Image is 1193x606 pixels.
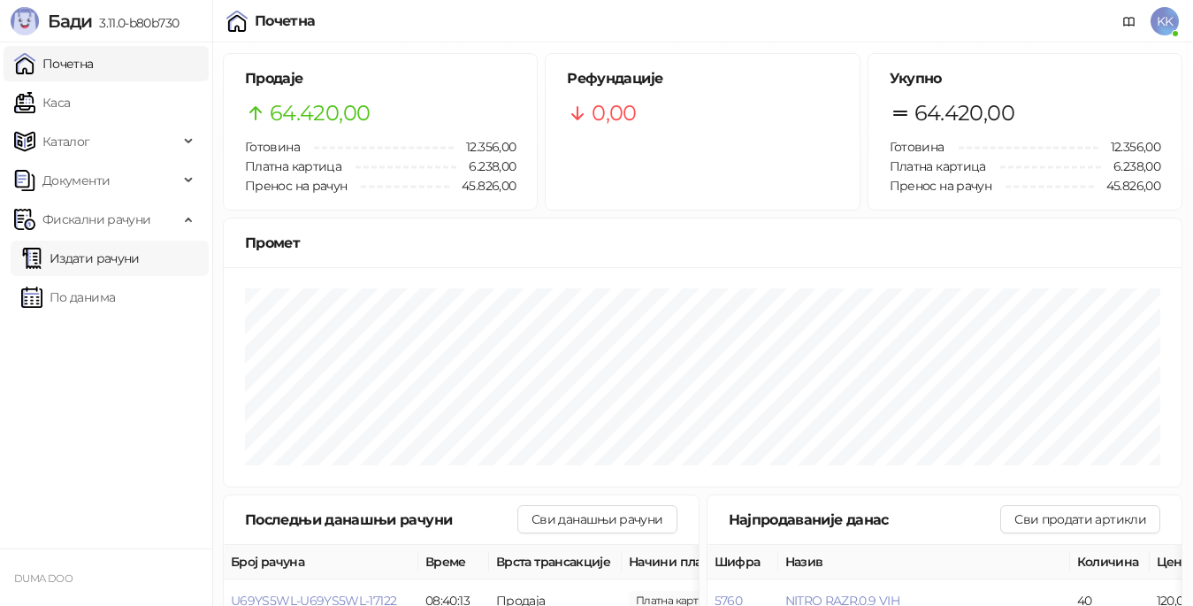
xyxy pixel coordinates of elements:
span: 3.11.0-b80b730 [92,15,179,31]
h5: Продаје [245,68,516,89]
span: Документи [42,163,110,198]
span: KK [1151,7,1179,35]
div: Почетна [255,14,316,28]
span: 64.420,00 [914,96,1014,130]
span: Платна картица [890,158,986,174]
small: DUMA DOO [14,572,73,585]
img: Logo [11,7,39,35]
button: Сви данашњи рачуни [517,505,677,533]
th: Шифра [707,545,778,579]
span: 45.826,00 [1094,176,1160,196]
th: Начини плаћања [622,545,799,579]
span: 12.356,00 [454,137,516,157]
a: Каса [14,85,70,120]
span: 0,00 [592,96,636,130]
span: 45.826,00 [449,176,516,196]
th: Количина [1070,545,1150,579]
span: Платна картица [245,158,341,174]
a: Почетна [14,46,94,81]
button: Сви продати артикли [1000,505,1160,533]
th: Назив [778,545,1070,579]
span: Пренос на рачун [245,178,347,194]
a: Документација [1115,7,1143,35]
span: 6.238,00 [1101,157,1160,176]
th: Врста трансакције [489,545,622,579]
a: Издати рачуни [21,241,140,276]
h5: Рефундације [567,68,837,89]
th: Време [418,545,489,579]
span: Фискални рачуни [42,202,150,237]
h5: Укупно [890,68,1160,89]
span: Готовина [890,139,944,155]
span: Бади [48,11,92,32]
div: Промет [245,232,1160,254]
a: По данима [21,280,115,315]
span: 12.356,00 [1098,137,1160,157]
div: Последњи данашњи рачуни [245,509,517,531]
span: 6.238,00 [456,157,516,176]
span: Пренос на рачун [890,178,991,194]
span: 64.420,00 [270,96,370,130]
div: Најпродаваније данас [729,509,1001,531]
span: Каталог [42,124,90,159]
th: Број рачуна [224,545,418,579]
span: Готовина [245,139,300,155]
